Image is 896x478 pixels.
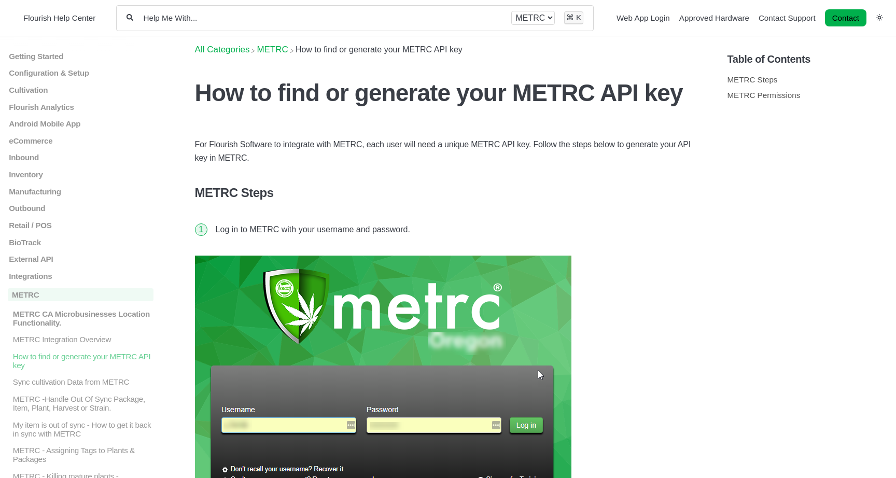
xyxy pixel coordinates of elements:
a: METRC -Handle Out Of Sync Package, Item, Plant, Harvest or Strain. [8,395,153,412]
a: METRC [8,288,153,301]
input: Help Me With... [143,13,503,23]
a: METRC Permissions [727,91,800,100]
a: Manufacturing [8,187,153,195]
a: Breadcrumb link to All Categories [195,45,250,54]
a: Switch dark mode setting [876,13,883,22]
span: ​METRC [257,45,288,55]
li: Log in to METRC with your username and password. [212,217,702,243]
img: Flourish Help Center Logo [13,11,18,25]
a: Retail / POS [8,221,153,230]
h1: How to find or generate your METRC API key [195,79,702,107]
a: Outbound [8,204,153,213]
span: How to find or generate your METRC API key [296,45,463,54]
p: METRC CA Microbusinesses Location Functionality. [12,309,153,327]
a: Inbound [8,153,153,162]
a: Flourish Analytics [8,102,153,111]
h5: Table of Contents [727,53,888,65]
a: How to find or generate your METRC API key [8,352,153,370]
a: Contact [825,9,866,26]
span: All Categories [195,45,250,55]
p: METRC -Handle Out Of Sync Package, Item, Plant, Harvest or Strain. [12,395,153,412]
a: Approved Hardware navigation item [679,13,749,22]
kbd: ⌘ [566,13,574,22]
a: METRC - Assigning Tags to Plants & Packages [8,446,153,463]
p: My item is out of sync - How to get it back in sync with METRC [12,420,153,438]
p: Sync cultivation Data from METRC [12,377,153,386]
a: METRC [257,45,288,54]
kbd: K [576,13,581,22]
a: External API [8,255,153,263]
p: How to find or generate your METRC API key [12,352,153,370]
li: Contact desktop [822,11,869,25]
a: Contact Support navigation item [759,13,816,22]
a: Flourish Help Center [13,11,95,25]
a: Web App Login navigation item [617,13,670,22]
h4: METRC Steps [195,186,702,200]
a: eCommerce [8,136,153,145]
a: My item is out of sync - How to get it back in sync with METRC [8,420,153,438]
a: Sync cultivation Data from METRC [8,377,153,386]
span: Flourish Help Center [23,13,95,22]
p: METRC Integration Overview [12,335,153,344]
a: METRC Integration Overview [8,335,153,344]
a: Inventory [8,170,153,179]
a: METRC CA Microbusinesses Location Functionality. [8,309,153,327]
a: Cultivation [8,86,153,94]
a: METRC Steps [727,75,777,84]
a: Getting Started [8,51,153,60]
a: Android Mobile App [8,119,153,128]
p: METRC - Assigning Tags to Plants & Packages [12,446,153,463]
p: For Flourish Software to integrate with METRC, each user will need a unique METRC API key. Follow... [195,138,702,165]
a: Configuration & Setup [8,68,153,77]
a: BioTrack [8,237,153,246]
a: Integrations [8,272,153,280]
